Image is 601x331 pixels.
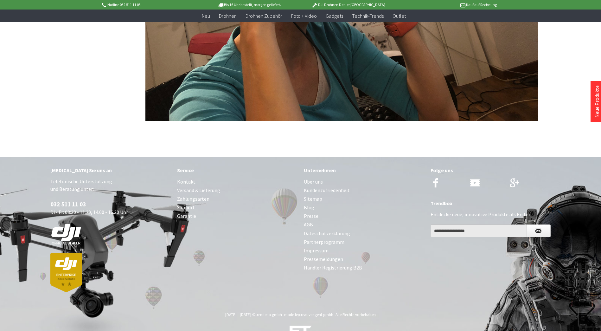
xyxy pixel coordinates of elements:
p: DJI Drohnen Dealer [GEOGRAPHIC_DATA] [299,1,398,9]
p: Kauf auf Rechnung [398,1,497,9]
a: Gadgets [321,10,348,23]
a: Neu [197,10,214,23]
a: Support [177,203,297,212]
a: Zahlungsarten [177,195,297,203]
a: Technik-Trends [348,10,388,23]
a: Outlet [388,10,410,23]
a: Blog [304,203,424,212]
button: Newsletter abonnieren [527,224,551,237]
span: Drohnen [219,13,237,19]
a: creativeagent gmbh [299,312,333,317]
a: Pressemeldungen [304,255,424,263]
p: Hotline 032 511 11 03 [101,1,200,9]
span: Gadgets [326,13,343,19]
div: Trendbox [431,199,551,207]
a: Presse [304,212,424,220]
div: [DATE] - [DATE] © - made by - Alle Rechte vorbehalten [52,312,549,317]
input: Ihre E-Mail Adresse [431,224,527,237]
a: Drohnen Zubehör [241,10,287,23]
a: Händler Registrierung B2B [304,263,424,272]
img: dji-partner-enterprise_goldLoJgYOWPUIEBO.png [50,253,82,292]
a: Über uns [304,178,424,186]
a: Versand & Lieferung [177,186,297,195]
div: Folge uns [431,166,551,174]
a: Kundenzufriedenheit [304,186,424,195]
a: Partnerprogramm [304,238,424,246]
a: 032 511 11 03 [50,200,86,208]
a: Foto + Video [287,10,321,23]
span: Technik-Trends [352,13,384,19]
a: AGB [304,220,424,229]
p: Bis 16 Uhr bestellt, morgen geliefert. [200,1,299,9]
a: Garantie [177,212,297,220]
span: Drohnen Zubehör [246,13,282,19]
img: white-dji-schweiz-logo-official_140x140.png [50,224,82,245]
a: Dateschutzerklärung [304,229,424,238]
a: Drohnen [214,10,241,23]
a: Neue Produkte [594,85,600,118]
p: Entdecke neue, innovative Produkte als Erster. [431,211,551,218]
a: Kontakt [177,178,297,186]
a: trenderia gmbh [256,312,282,317]
div: Service [177,166,297,174]
a: Impressum [304,246,424,255]
a: Sitemap [304,195,424,203]
p: Telefonische Unterstützung und Beratung unter: Di - Fr: 08:30 - 11.30, 14.00 - 16.30 Uhr [50,178,171,292]
div: [MEDICAL_DATA] Sie uns an [50,166,171,174]
span: Outlet [393,13,406,19]
div: Unternehmen [304,166,424,174]
span: Neu [202,13,210,19]
span: Foto + Video [291,13,317,19]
